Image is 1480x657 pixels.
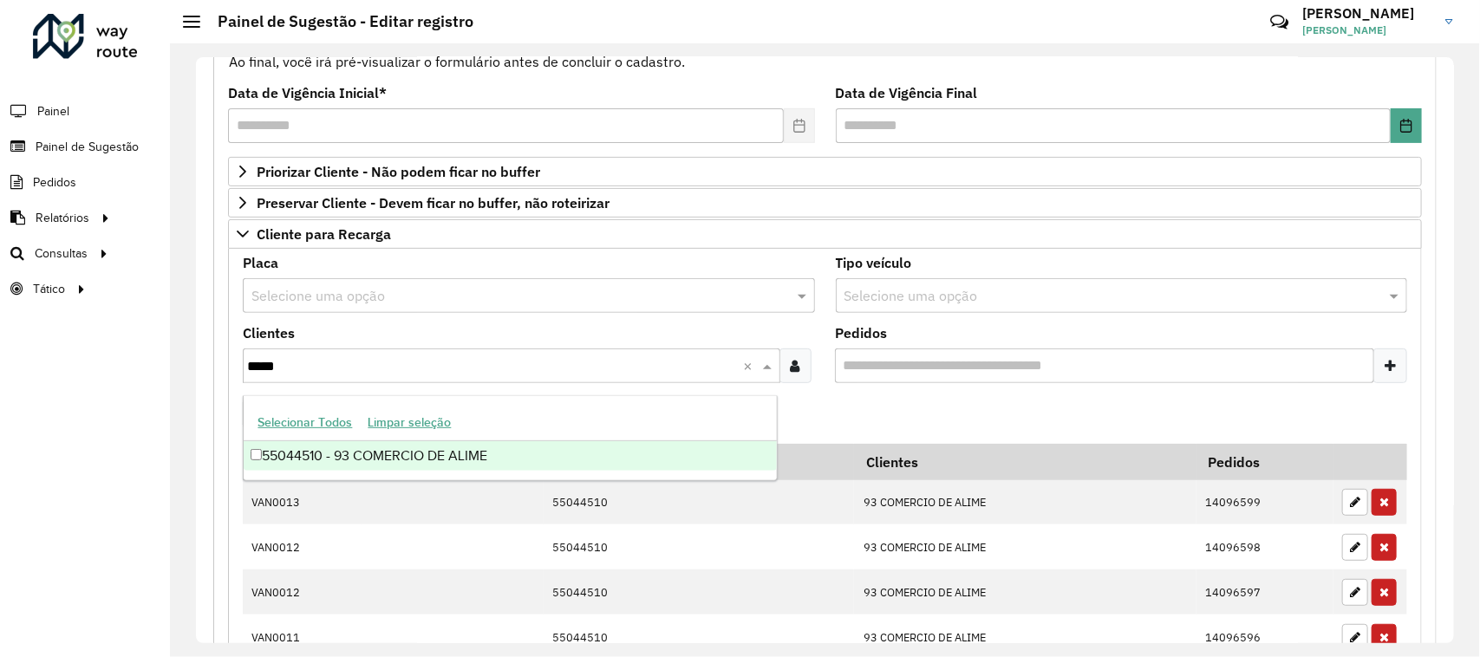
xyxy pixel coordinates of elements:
[33,280,65,298] span: Tático
[1302,23,1432,38] span: [PERSON_NAME]
[836,252,912,273] label: Tipo veículo
[243,480,362,525] td: VAN0013
[228,82,387,103] label: Data de Vigência Inicial
[228,188,1422,218] a: Preservar Cliente - Devem ficar no buffer, não roteirizar
[1261,3,1298,41] a: Contato Rápido
[1196,480,1333,525] td: 14096599
[854,480,1196,525] td: 93 COMERCIO DE ALIME
[360,409,459,436] button: Limpar seleção
[854,569,1196,615] td: 93 COMERCIO DE ALIME
[1391,108,1422,143] button: Choose Date
[854,524,1196,569] td: 93 COMERCIO DE ALIME
[1196,444,1333,480] th: Pedidos
[243,252,278,273] label: Placa
[33,173,76,192] span: Pedidos
[36,138,139,156] span: Painel de Sugestão
[836,82,978,103] label: Data de Vigência Final
[744,355,759,376] span: Clear all
[200,12,473,31] h2: Painel de Sugestão - Editar registro
[257,196,610,210] span: Preservar Cliente - Devem ficar no buffer, não roteirizar
[544,524,855,569] td: 55044510
[36,209,89,227] span: Relatórios
[250,409,360,436] button: Selecionar Todos
[243,322,295,343] label: Clientes
[544,480,855,525] td: 55044510
[243,395,778,481] ng-dropdown-panel: Options list
[1196,569,1333,615] td: 14096597
[228,219,1422,249] a: Cliente para Recarga
[854,444,1196,480] th: Clientes
[1196,524,1333,569] td: 14096598
[544,569,855,615] td: 55044510
[244,441,777,471] div: 55044510 - 93 COMERCIO DE ALIME
[37,102,69,120] span: Painel
[35,244,88,263] span: Consultas
[243,569,362,615] td: VAN0012
[836,322,888,343] label: Pedidos
[257,165,540,179] span: Priorizar Cliente - Não podem ficar no buffer
[257,227,391,241] span: Cliente para Recarga
[243,524,362,569] td: VAN0012
[1302,5,1432,22] h3: [PERSON_NAME]
[228,157,1422,186] a: Priorizar Cliente - Não podem ficar no buffer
